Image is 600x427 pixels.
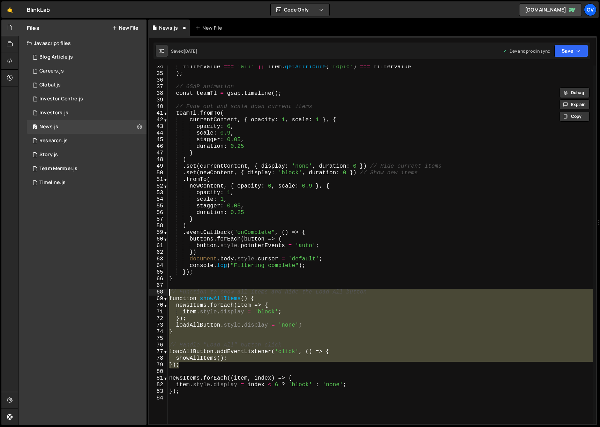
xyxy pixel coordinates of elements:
[271,3,329,16] button: Code Only
[149,130,168,137] div: 44
[27,6,50,14] div: BlinkLab
[560,87,590,98] button: Debug
[503,48,550,54] div: Dev and prod in sync
[149,90,168,97] div: 38
[183,48,197,54] div: [DATE]
[149,276,168,282] div: 66
[584,3,597,16] a: Ov
[149,329,168,335] div: 74
[149,269,168,276] div: 65
[149,150,168,157] div: 47
[149,176,168,183] div: 51
[149,342,168,349] div: 76
[27,78,147,92] div: 11350/26672.js
[149,322,168,329] div: 73
[149,70,168,77] div: 35
[149,262,168,269] div: 64
[149,143,168,150] div: 46
[1,1,18,18] a: 🤙
[149,349,168,355] div: 77
[27,162,147,176] div: 11350/26761.js
[519,3,582,16] a: [DOMAIN_NAME]
[149,137,168,143] div: 45
[27,24,39,32] h2: Files
[149,77,168,84] div: 36
[149,123,168,130] div: 43
[149,223,168,229] div: 58
[149,282,168,289] div: 67
[149,183,168,190] div: 52
[149,170,168,176] div: 50
[149,309,168,315] div: 71
[27,106,147,120] div: 11350/28923.js
[39,68,64,74] div: Careers.js
[27,176,147,190] div: 11350/26696.js
[149,355,168,362] div: 78
[27,92,147,106] div: 11350/35168.js
[149,375,168,382] div: 81
[27,50,147,64] div: 11350/26759.js
[149,256,168,262] div: 63
[171,48,197,54] div: Saved
[39,166,77,172] div: Team Member.js
[195,24,225,31] div: New File
[149,110,168,117] div: 41
[159,24,178,31] div: News.js
[27,120,147,134] div: 11350/27185.js
[554,45,588,57] button: Save
[27,148,147,162] div: 11350/26765.js
[39,152,58,158] div: Story.js
[39,124,58,130] div: News.js
[39,96,83,102] div: Investor Centre.js
[560,111,590,122] button: Copy
[149,203,168,209] div: 55
[149,236,168,243] div: 60
[149,362,168,368] div: 79
[149,315,168,322] div: 72
[39,180,66,186] div: Timeline.js
[149,388,168,395] div: 83
[149,368,168,375] div: 80
[27,134,147,148] div: 11350/27195.js
[560,99,590,110] button: Explain
[149,382,168,388] div: 82
[149,395,168,402] div: 84
[39,54,73,60] div: Blog Article.js
[149,335,168,342] div: 75
[149,229,168,236] div: 59
[39,138,68,144] div: Research.js
[27,64,147,78] div: 11350/39598.js
[39,110,68,116] div: Investors.js
[149,64,168,70] div: 34
[149,216,168,223] div: 57
[149,117,168,123] div: 42
[149,163,168,170] div: 49
[149,209,168,216] div: 56
[149,157,168,163] div: 48
[39,82,61,88] div: Global.js
[149,243,168,249] div: 61
[149,196,168,203] div: 54
[149,84,168,90] div: 37
[149,289,168,296] div: 68
[33,125,37,130] span: 0
[149,190,168,196] div: 53
[149,296,168,302] div: 69
[112,25,138,31] button: New File
[149,249,168,256] div: 62
[149,104,168,110] div: 40
[149,97,168,104] div: 39
[18,36,147,50] div: Javascript files
[149,302,168,309] div: 70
